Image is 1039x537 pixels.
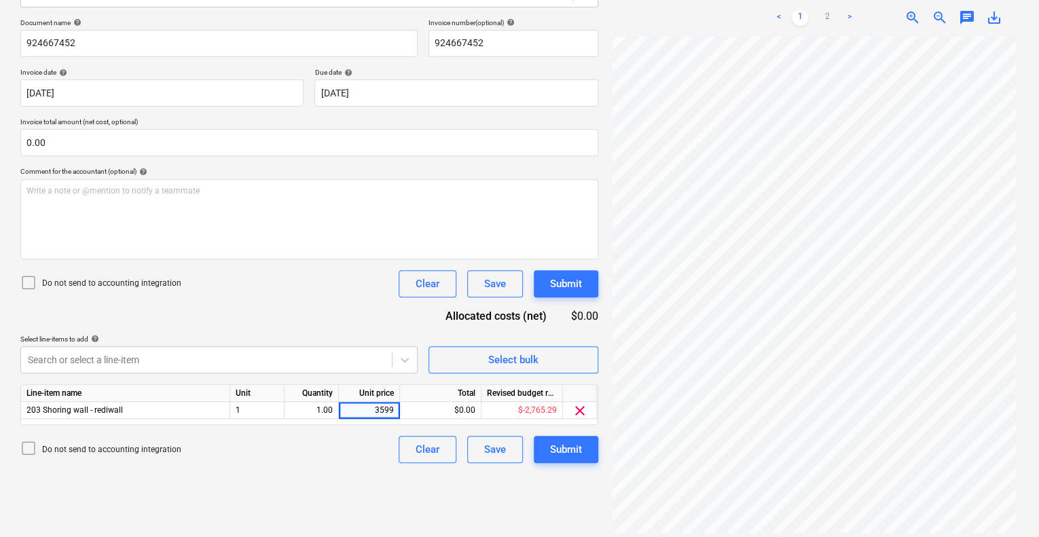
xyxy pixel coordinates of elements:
[481,402,563,419] div: $-2,765.29
[932,10,948,26] span: zoom_out
[285,385,339,402] div: Quantity
[572,403,588,419] span: clear
[230,385,285,402] div: Unit
[400,402,481,419] div: $0.00
[20,117,598,129] p: Invoice total amount (net cost, optional)
[986,10,1002,26] span: save_alt
[20,167,598,176] div: Comment for the accountant (optional)
[20,18,418,27] div: Document name
[42,444,181,456] p: Do not send to accounting integration
[88,335,99,343] span: help
[905,10,921,26] span: zoom_in
[550,275,582,293] div: Submit
[20,129,598,156] input: Invoice total amount (net cost, optional)
[416,275,439,293] div: Clear
[422,308,568,324] div: Allocated costs (net)
[841,10,857,26] a: Next page
[484,441,506,458] div: Save
[971,472,1039,537] iframe: Chat Widget
[42,278,181,289] p: Do not send to accounting integration
[400,385,481,402] div: Total
[341,69,352,77] span: help
[71,18,81,26] span: help
[290,402,333,419] div: 1.00
[481,385,563,402] div: Revised budget remaining
[20,335,418,344] div: Select line-items to add
[20,79,304,107] input: Invoice date not specified
[550,441,582,458] div: Submit
[504,18,515,26] span: help
[467,436,523,463] button: Save
[314,79,598,107] input: Due date not specified
[429,346,598,373] button: Select bulk
[230,402,285,419] div: 1
[792,10,808,26] a: Page 1 is your current page
[770,10,786,26] a: Previous page
[959,10,975,26] span: chat
[416,441,439,458] div: Clear
[534,270,598,297] button: Submit
[136,168,147,176] span: help
[56,69,67,77] span: help
[20,30,418,57] input: Document name
[26,405,123,415] span: 203 Shoring wall - rediwall
[20,68,304,77] div: Invoice date
[484,275,506,293] div: Save
[819,10,835,26] a: Page 2
[429,30,598,57] input: Invoice number
[399,436,456,463] button: Clear
[534,436,598,463] button: Submit
[467,270,523,297] button: Save
[488,351,539,369] div: Select bulk
[429,18,598,27] div: Invoice number (optional)
[568,308,598,324] div: $0.00
[399,270,456,297] button: Clear
[339,385,400,402] div: Unit price
[314,68,598,77] div: Due date
[21,385,230,402] div: Line-item name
